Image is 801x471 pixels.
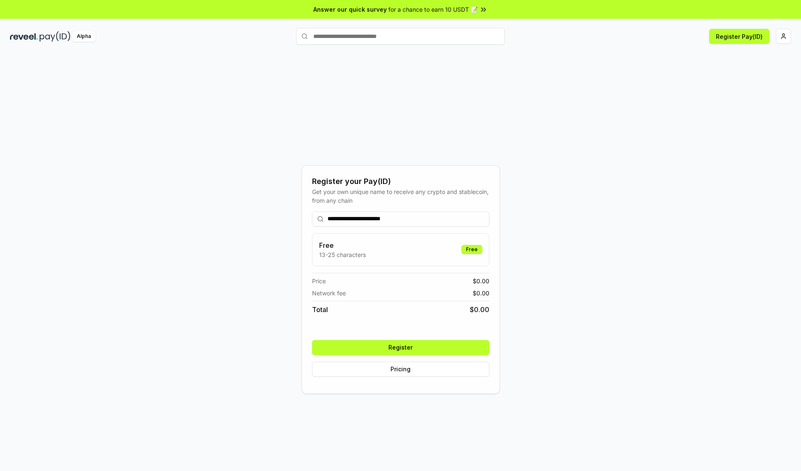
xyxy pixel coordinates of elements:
[319,240,366,250] h3: Free
[709,29,769,44] button: Register Pay(ID)
[312,187,489,205] div: Get your own unique name to receive any crypto and stablecoin, from any chain
[40,31,71,42] img: pay_id
[473,277,489,285] span: $ 0.00
[470,305,489,315] span: $ 0.00
[313,5,387,14] span: Answer our quick survey
[312,362,489,377] button: Pricing
[312,289,346,297] span: Network fee
[319,250,366,259] p: 13-25 characters
[312,176,489,187] div: Register your Pay(ID)
[312,305,328,315] span: Total
[312,277,326,285] span: Price
[473,289,489,297] span: $ 0.00
[312,340,489,355] button: Register
[72,31,96,42] div: Alpha
[388,5,478,14] span: for a chance to earn 10 USDT 📝
[10,31,38,42] img: reveel_dark
[461,245,482,254] div: Free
